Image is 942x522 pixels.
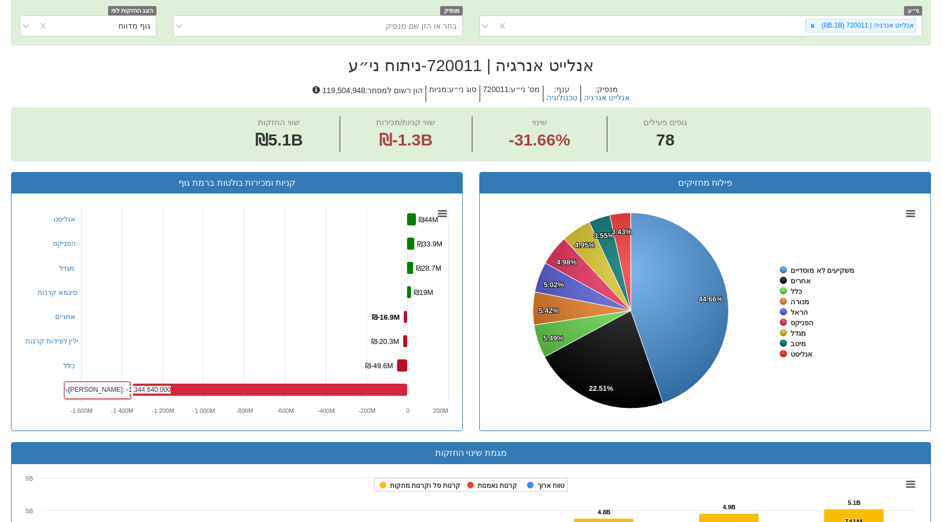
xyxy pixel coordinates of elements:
[414,288,433,297] tspan: ₪19M
[791,277,811,285] tspan: אחרים
[53,239,76,247] a: הפניקס
[277,407,294,414] text: -600M
[611,228,632,236] tspan: 3.43%
[417,240,442,248] tspan: ₪33.9M
[699,295,723,303] tspan: 44.66%
[791,350,813,358] tspan: אנליסט
[358,407,375,414] text: -200M
[71,407,93,414] tspan: -1 600M
[904,6,922,15] span: ני״ע
[594,232,614,240] tspan: 3.55%
[106,386,129,394] tspan: ₪-1.3B
[55,313,75,321] a: אחרים
[20,178,454,188] h3: קניות ומכירות בולטות ברמת גוף
[433,407,448,414] text: 200M
[791,329,806,337] tspan: מגדל
[11,56,931,74] h2: אנלייט אנרגיה | 720011 - ניתוח ני״ע
[543,85,580,103] h5: ענף :
[791,266,854,275] tspan: משקיעים לא מוסדיים
[539,306,559,315] tspan: 5.42%
[26,475,33,482] text: 6B
[532,117,547,127] span: שינוי
[59,264,74,272] a: מגדל
[379,131,432,149] span: ₪-1.3B
[589,384,614,392] tspan: 22.51%
[791,308,808,316] tspan: הראל
[25,337,78,345] a: ילין לפידות קרנות
[556,258,577,266] tspan: 4.98%
[819,19,916,32] div: אנלייט אנרגיה | 720011 (₪5.1B)
[791,287,802,295] tspan: כלל
[26,508,33,514] text: 5B
[152,407,174,414] tspan: -1 200M
[478,482,517,489] tspan: קרנות נאמנות
[406,407,409,414] text: 0
[317,407,334,414] text: -400M
[643,128,687,152] span: 78
[416,264,441,272] tspan: ₪28.7M
[37,288,77,297] a: סיגמא קרנות
[575,241,595,249] tspan: 4.95%
[440,6,463,15] span: מנפיק
[118,20,150,31] div: גוף מדווח
[372,313,399,321] tspan: ₪-16.9M
[544,281,564,289] tspan: 5.02%
[63,386,74,394] a: מור
[598,509,610,515] tspan: 4.8B
[848,499,860,506] tspan: 5.1B
[425,85,479,103] h5: סוג ני״ע : מניות
[584,94,630,102] button: אנלייט אנרגיה
[488,178,922,188] h3: פילוח מחזיקים
[255,131,303,149] span: ₪5.1B
[376,117,435,127] span: שווי קניות/מכירות
[508,128,570,152] span: -31.66%
[53,215,75,223] a: אנליסט
[479,85,543,103] h5: מס' ני״ע : 720011
[546,94,577,102] button: טכנולוגיה
[310,85,425,103] h5: הון רשום למסחר : 119,504,948
[20,448,922,458] h3: מגמת שינוי החזקות
[791,340,806,348] tspan: מיטב
[386,20,457,31] div: בחר או הזן שם מנפיק
[538,482,565,489] tspan: טווח ארוך
[236,407,253,414] text: -800M
[643,117,687,127] span: גופים פעילים
[390,482,461,489] tspan: קרנות סל וקרנות מחקות
[371,337,399,346] tspan: ₪-20.3M
[543,334,564,342] tspan: 5.49%
[365,362,393,370] tspan: ₪-49.6M
[193,407,215,414] tspan: -1 000M
[419,216,438,224] tspan: ₪44M
[580,85,632,103] h5: מנפיק :
[111,407,133,414] tspan: -1 400M
[108,6,156,15] span: הצג החזקות לפי
[63,362,75,370] a: כלל
[791,298,809,306] tspan: מנורה
[258,117,300,127] span: שווי החזקות
[791,319,814,327] tspan: הפניקס
[723,504,735,510] tspan: 4.9B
